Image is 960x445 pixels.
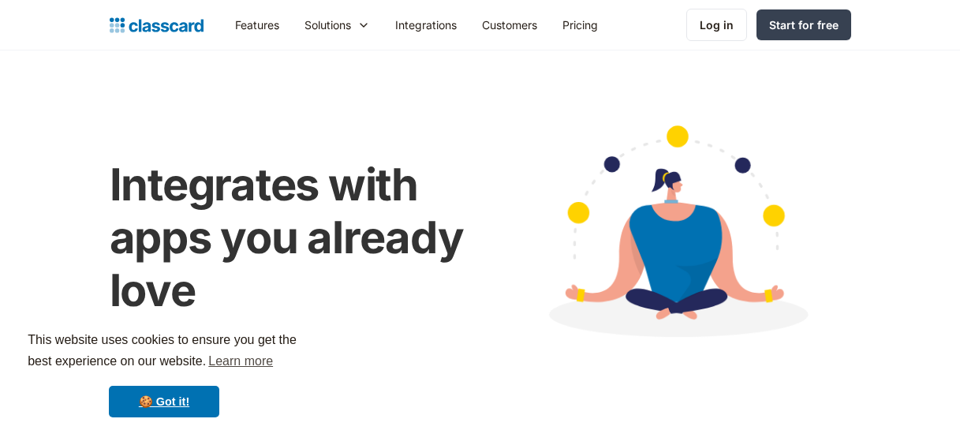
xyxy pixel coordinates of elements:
[469,7,550,43] a: Customers
[110,14,204,36] a: home
[13,316,316,432] div: cookieconsent
[109,386,219,417] a: dismiss cookie message
[304,17,351,33] div: Solutions
[206,350,275,373] a: learn more about cookies
[700,17,734,33] div: Log in
[383,7,469,43] a: Integrations
[550,7,611,43] a: Pricing
[28,331,301,373] span: This website uses cookies to ensure you get the best experience on our website.
[769,17,839,33] div: Start for free
[222,7,292,43] a: Features
[110,159,471,318] h1: Integrates with apps you already love
[756,9,851,40] a: Start for free
[686,9,747,41] a: Log in
[292,7,383,43] div: Solutions
[502,104,850,366] img: Cartoon image showing connected apps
